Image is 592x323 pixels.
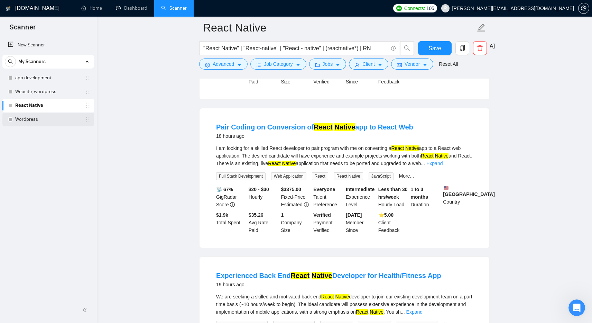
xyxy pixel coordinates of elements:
[405,145,419,151] mark: Native
[216,187,233,192] b: 📡 67%
[355,62,360,68] span: user
[304,202,309,207] span: exclamation-circle
[346,187,374,192] b: Intermediate
[250,59,306,70] button: barsJob Categorycaret-down
[6,3,11,14] img: logo
[205,62,210,68] span: setting
[323,60,333,68] span: Jobs
[439,60,458,68] a: Reset All
[216,212,228,218] b: $ 1.9k
[215,211,247,234] div: Total Spent
[312,272,332,279] mark: Native
[2,55,94,126] li: My Scanners
[377,211,409,234] div: Client Feedback
[369,172,394,180] span: JavaScript
[247,211,280,234] div: Avg Rate Paid
[203,44,388,53] input: Search Freelance Jobs...
[291,272,309,279] mark: React
[444,186,448,190] img: 🇺🇸
[411,187,428,200] b: 1 to 3 months
[456,45,469,51] span: copy
[249,212,263,218] b: $35.26
[8,38,89,52] a: New Scanner
[334,172,363,180] span: React Native
[81,5,102,11] a: homeHome
[334,123,355,131] mark: Native
[2,38,94,52] li: New Scanner
[18,55,46,69] span: My Scanners
[216,272,441,279] a: Experienced Back EndReact NativeDeveloper for Health/Fitness App
[213,60,234,68] span: Advanced
[406,309,423,315] a: Expand
[346,212,362,218] b: [DATE]
[313,212,331,218] b: Verified
[443,6,448,11] span: user
[264,60,293,68] span: Job Category
[15,113,81,126] a: Wordpress
[455,41,469,55] button: copy
[312,172,328,180] span: React
[203,19,475,36] input: Scanner name...
[309,59,346,70] button: folderJobscaret-down
[216,172,266,180] span: Full Stack Development
[314,123,332,131] mark: React
[313,187,335,192] b: Everyone
[85,103,91,108] span: holder
[216,132,413,140] div: 18 hours ago
[579,6,589,11] span: setting
[312,211,344,234] div: Payment Verified
[421,153,434,159] mark: React
[397,62,402,68] span: idcard
[423,62,427,68] span: caret-down
[281,202,303,207] span: Estimated
[256,62,261,68] span: bars
[409,186,442,208] div: Duration
[400,45,414,51] span: search
[5,56,16,67] button: search
[401,309,405,315] span: ...
[216,144,473,167] div: I am looking for a skilled React developer to pair program with me on converting a app to a React...
[82,307,89,314] span: double-left
[405,60,420,68] span: Vendor
[5,59,16,64] span: search
[378,62,382,68] span: caret-down
[335,294,349,299] mark: Native
[161,5,187,11] a: searchScanner
[473,41,487,55] button: delete
[247,186,280,208] div: Hourly
[281,187,301,192] b: $ 3375.00
[116,5,147,11] a: dashboardDashboard
[15,85,81,99] a: Website, wordpress
[4,22,41,37] span: Scanner
[271,172,306,180] span: Web Application
[568,299,585,316] iframe: Intercom live chat
[335,62,340,68] span: caret-down
[477,23,486,32] span: edit
[216,280,441,289] div: 19 hours ago
[399,173,414,179] a: More...
[15,99,81,113] a: React Native
[391,59,433,70] button: idcardVendorcaret-down
[280,211,312,234] div: Company Size
[199,59,248,70] button: settingAdvancedcaret-down
[282,161,296,166] mark: Native
[578,6,589,11] a: setting
[280,186,312,208] div: Fixed-Price
[268,161,281,166] mark: React
[426,5,434,12] span: 105
[404,5,425,12] span: Connects:
[344,186,377,208] div: Experience Level
[249,187,269,192] b: $20 - $30
[85,89,91,95] span: holder
[315,62,320,68] span: folder
[312,186,344,208] div: Talent Preference
[85,117,91,122] span: holder
[15,71,81,85] a: app development
[356,309,369,315] mark: React
[435,153,448,159] mark: Native
[370,309,383,315] mark: Native
[400,41,414,55] button: search
[216,293,473,316] div: We are seeking a skilled and motivated back end developer to join our existing development team o...
[378,187,408,200] b: Less than 30 hrs/week
[344,211,377,234] div: Member Since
